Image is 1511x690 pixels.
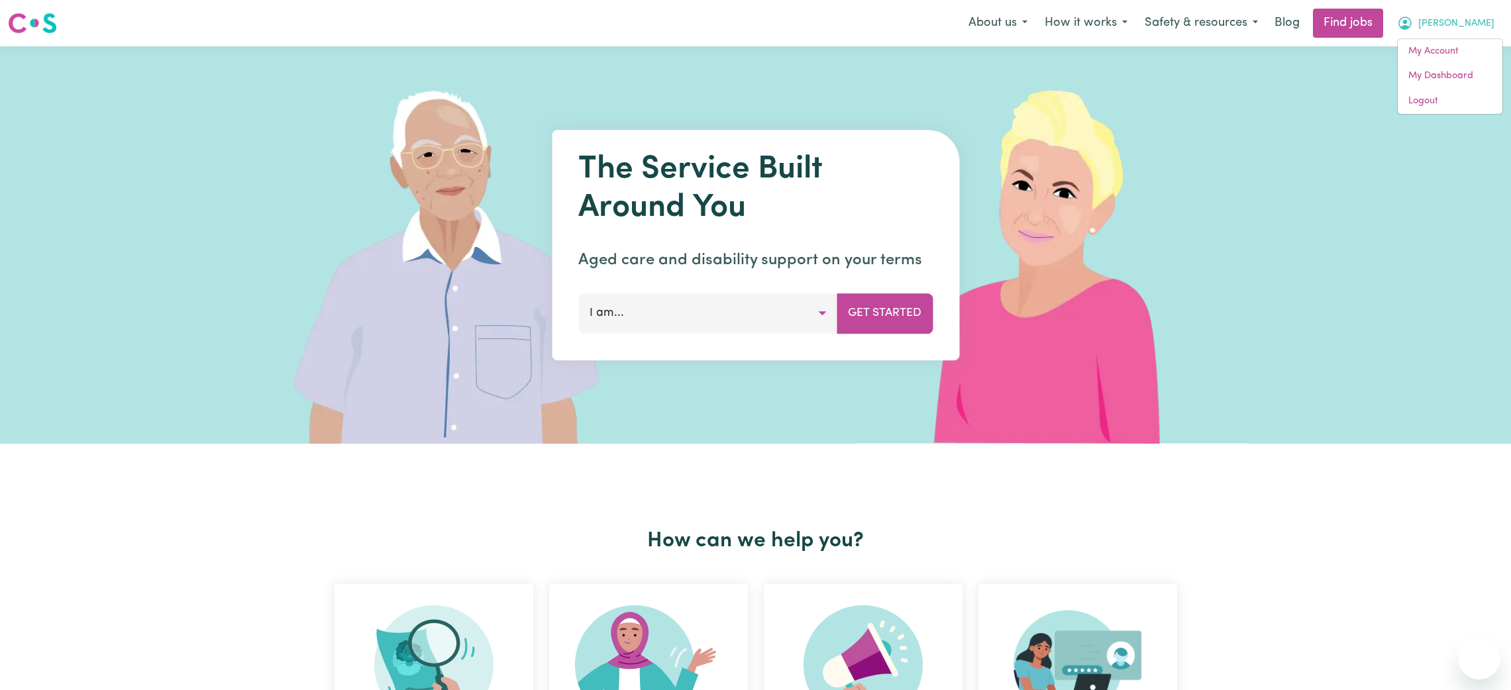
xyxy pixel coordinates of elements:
a: Blog [1267,9,1308,38]
button: Safety & resources [1136,9,1267,37]
div: My Account [1397,38,1503,115]
h2: How can we help you? [327,528,1185,554]
p: Aged care and disability support on your terms [578,248,933,272]
a: My Account [1398,39,1502,64]
button: I am... [578,293,837,333]
h1: The Service Built Around You [578,151,933,227]
iframe: Button to launch messaging window, conversation in progress [1458,637,1500,679]
span: [PERSON_NAME] [1418,17,1494,31]
button: About us [960,9,1036,37]
a: Careseekers logo [8,8,57,38]
button: Get Started [837,293,933,333]
a: Find jobs [1313,9,1383,38]
img: Careseekers logo [8,11,57,35]
button: How it works [1036,9,1136,37]
a: Logout [1398,89,1502,114]
button: My Account [1388,9,1503,37]
a: My Dashboard [1398,64,1502,89]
